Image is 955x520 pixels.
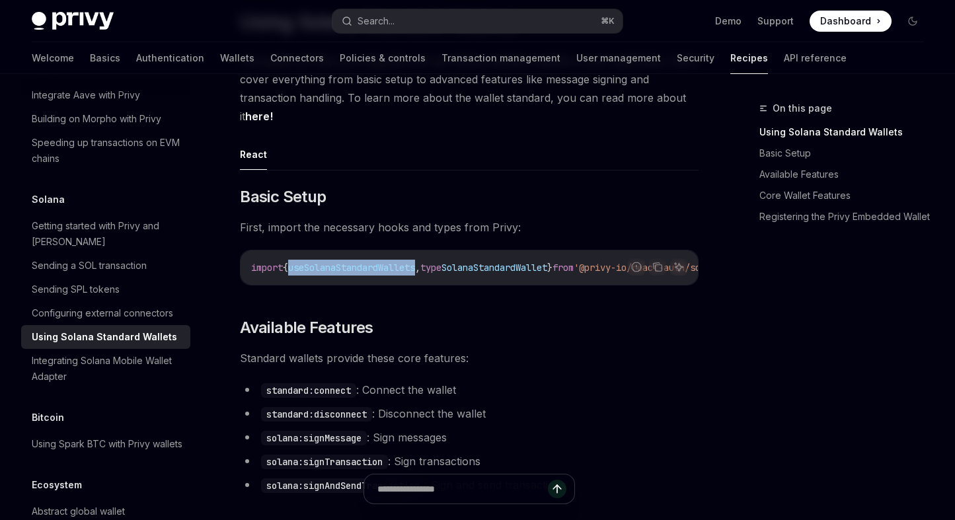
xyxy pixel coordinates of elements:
span: Available Features [240,317,373,338]
span: Standard wallets provide these core features: [240,349,699,367]
button: Report incorrect code [628,258,645,276]
a: Authentication [136,42,204,74]
a: here! [245,110,273,124]
div: Configuring external connectors [32,305,173,321]
div: Integrate Aave with Privy [32,87,140,103]
a: Sending SPL tokens [21,278,190,301]
div: Building on Morpho with Privy [32,111,161,127]
a: Basics [90,42,120,74]
div: Sending a SOL transaction [32,258,147,274]
li: : Disconnect the wallet [240,404,699,423]
span: type [420,262,441,274]
a: Welcome [32,42,74,74]
a: API reference [784,42,847,74]
div: Sending SPL tokens [32,281,120,297]
a: Using Solana Standard Wallets [21,325,190,349]
a: Sending a SOL transaction [21,254,190,278]
a: Integrating Solana Mobile Wallet Adapter [21,349,190,389]
a: Core Wallet Features [759,185,934,206]
button: Ask AI [670,258,687,276]
a: Using Spark BTC with Privy wallets [21,432,190,456]
a: Transaction management [441,42,560,74]
a: Configuring external connectors [21,301,190,325]
span: Basic Setup [240,186,326,207]
a: Wallets [220,42,254,74]
div: Speeding up transactions on EVM chains [32,135,182,167]
span: First, import the necessary hooks and types from Privy: [240,218,699,237]
code: solana:signTransaction [261,455,388,469]
span: '@privy-io/react-auth/solana' [574,262,727,274]
a: Recipes [730,42,768,74]
a: Support [757,15,794,28]
a: User management [576,42,661,74]
button: React [240,139,267,170]
span: useSolanaStandardWallets [288,262,415,274]
a: Using Solana Standard Wallets [759,122,934,143]
span: import [251,262,283,274]
div: Integrating Solana Mobile Wallet Adapter [32,353,182,385]
a: Demo [715,15,742,28]
span: , [415,262,420,274]
span: On this page [773,100,832,116]
li: : Connect the wallet [240,381,699,399]
a: Integrate Aave with Privy [21,83,190,107]
a: Speeding up transactions on EVM chains [21,131,190,170]
span: This guide will help you integrate and use Solana standard wallets in your application. We’ll cov... [240,52,699,126]
span: { [283,262,288,274]
li: : Sign transactions [240,452,699,470]
div: Getting started with Privy and [PERSON_NAME] [32,218,182,250]
a: Basic Setup [759,143,934,164]
span: SolanaStandardWallet [441,262,547,274]
code: standard:connect [261,383,356,398]
a: Policies & controls [340,42,426,74]
h5: Ecosystem [32,477,82,493]
span: } [547,262,553,274]
code: solana:signMessage [261,431,367,445]
span: ⌘ K [601,16,615,26]
div: Search... [358,13,395,29]
a: Getting started with Privy and [PERSON_NAME] [21,214,190,254]
img: dark logo [32,12,114,30]
div: Using Spark BTC with Privy wallets [32,436,182,452]
span: from [553,262,574,274]
li: : Sign messages [240,428,699,447]
div: Using Solana Standard Wallets [32,329,177,345]
a: Connectors [270,42,324,74]
code: standard:disconnect [261,407,372,422]
div: Abstract global wallet [32,503,125,519]
a: Available Features [759,164,934,185]
h5: Bitcoin [32,410,64,426]
button: Send message [548,480,566,498]
a: Dashboard [810,11,892,32]
button: Toggle dark mode [902,11,923,32]
a: Security [677,42,714,74]
h5: Solana [32,192,65,207]
button: Search...⌘K [332,9,623,33]
a: Building on Morpho with Privy [21,107,190,131]
button: Copy the contents from the code block [649,258,666,276]
span: Dashboard [820,15,871,28]
a: Registering the Privy Embedded Wallet [759,206,934,227]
